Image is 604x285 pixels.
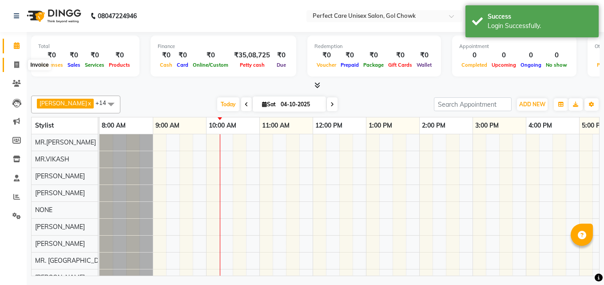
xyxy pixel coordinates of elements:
[35,121,54,129] span: Stylist
[274,62,288,68] span: Due
[153,119,182,132] a: 9:00 AM
[87,100,91,107] a: x
[260,101,278,108] span: Sat
[65,62,83,68] span: Sales
[459,62,489,68] span: Completed
[95,99,113,106] span: +14
[526,119,554,132] a: 4:00 PM
[489,50,518,60] div: 0
[83,50,107,60] div: ₹0
[35,138,96,146] span: MR.[PERSON_NAME]
[35,172,85,180] span: [PERSON_NAME]
[517,98,548,111] button: ADD NEW
[191,50,230,60] div: ₹0
[35,240,85,248] span: [PERSON_NAME]
[314,43,434,50] div: Redemption
[434,97,512,111] input: Search Appointment
[488,12,592,21] div: Success
[386,50,414,60] div: ₹0
[488,21,592,31] div: Login Successfully.
[207,119,238,132] a: 10:00 AM
[414,62,434,68] span: Wallet
[544,62,569,68] span: No show
[414,50,434,60] div: ₹0
[238,62,267,68] span: Petty cash
[361,50,386,60] div: ₹0
[459,50,489,60] div: 0
[107,62,132,68] span: Products
[230,50,274,60] div: ₹35,08,725
[420,119,448,132] a: 2:00 PM
[459,43,569,50] div: Appointment
[366,119,394,132] a: 1:00 PM
[361,62,386,68] span: Package
[518,62,544,68] span: Ongoing
[314,62,338,68] span: Voucher
[386,62,414,68] span: Gift Cards
[544,50,569,60] div: 0
[35,257,112,265] span: MR. [GEOGRAPHIC_DATA]
[107,50,132,60] div: ₹0
[217,97,239,111] span: Today
[99,119,128,132] a: 8:00 AM
[158,50,175,60] div: ₹0
[519,101,545,108] span: ADD NEW
[65,50,83,60] div: ₹0
[175,62,191,68] span: Card
[313,119,345,132] a: 12:00 PM
[28,60,51,70] div: Invoice
[38,43,132,50] div: Total
[83,62,107,68] span: Services
[338,62,361,68] span: Prepaid
[489,62,518,68] span: Upcoming
[23,4,83,28] img: logo
[158,62,175,68] span: Cash
[518,50,544,60] div: 0
[35,223,85,231] span: [PERSON_NAME]
[175,50,191,60] div: ₹0
[158,43,289,50] div: Finance
[40,100,87,107] span: [PERSON_NAME]
[191,62,230,68] span: Online/Custom
[338,50,361,60] div: ₹0
[38,50,65,60] div: ₹0
[35,189,85,197] span: [PERSON_NAME]
[35,273,85,281] span: [PERSON_NAME]
[35,206,52,214] span: NONE
[260,119,292,132] a: 11:00 AM
[314,50,338,60] div: ₹0
[473,119,501,132] a: 3:00 PM
[35,155,69,163] span: MR.VIKASH
[98,4,137,28] b: 08047224946
[278,98,322,111] input: 2025-10-04
[274,50,289,60] div: ₹0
